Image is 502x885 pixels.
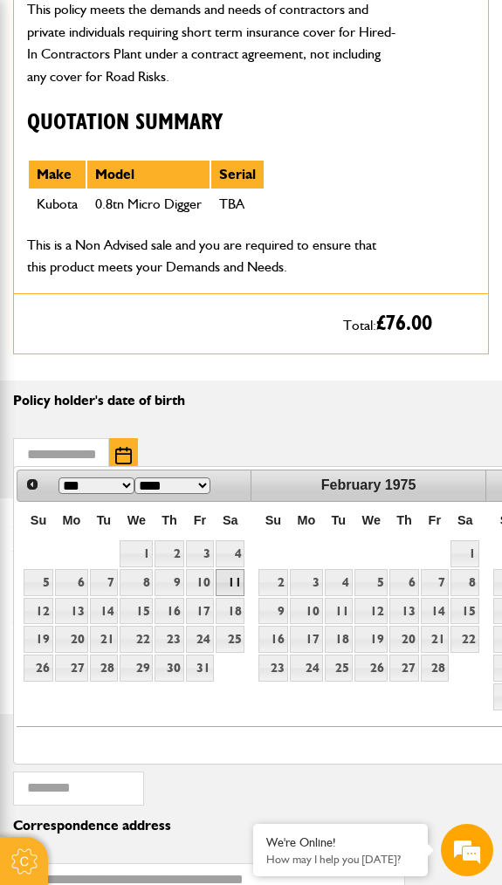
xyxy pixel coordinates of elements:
[63,513,81,527] span: Monday
[120,569,153,596] a: 8
[421,626,450,653] a: 21
[354,569,388,596] a: 5
[120,626,153,653] a: 22
[186,598,215,625] a: 17
[23,161,319,200] input: Enter your last name
[13,394,489,408] p: Policy holder's date of birth
[120,598,153,625] a: 15
[258,598,288,625] a: 9
[266,835,415,850] div: We're Online!
[354,598,388,625] a: 12
[210,189,265,219] td: TBA
[90,569,119,596] a: 7
[290,655,322,682] a: 24
[27,110,396,137] h3: Quotation Summary
[354,655,388,682] a: 26
[290,598,322,625] a: 10
[258,626,288,653] a: 16
[186,655,215,682] a: 31
[97,513,112,527] span: Tuesday
[23,316,319,523] textarea: Type your message and hit 'Enter'
[321,477,381,492] span: February
[389,598,418,625] a: 13
[155,540,183,567] a: 2
[421,569,450,596] a: 7
[421,655,450,682] a: 28
[90,626,119,653] a: 21
[186,540,215,567] a: 3
[27,234,396,278] p: This is a Non Advised sale and you are required to ensure that this product meets your Demands an...
[155,598,183,625] a: 16
[127,513,146,527] span: Wednesday
[55,598,87,625] a: 13
[155,569,183,596] a: 9
[450,598,479,625] a: 15
[216,540,244,567] a: 4
[91,98,293,120] div: Chat with us now
[290,626,322,653] a: 17
[55,569,87,596] a: 6
[258,655,288,682] a: 23
[457,513,473,527] span: Saturday
[266,853,415,866] p: How may I help you today?
[24,655,53,682] a: 26
[325,655,354,682] a: 25
[258,569,288,596] a: 2
[86,160,210,189] th: Model
[325,598,354,625] a: 11
[162,513,177,527] span: Thursday
[429,513,441,527] span: Friday
[23,264,319,303] input: Enter your phone number
[223,513,238,527] span: Saturday
[155,655,183,682] a: 30
[325,626,354,653] a: 18
[31,513,46,527] span: Sunday
[90,598,119,625] a: 14
[237,538,317,561] em: Start Chat
[25,477,39,491] span: Prev
[216,598,244,625] a: 18
[354,626,388,653] a: 19
[386,313,432,334] span: 76.00
[325,569,354,596] a: 4
[55,655,87,682] a: 27
[216,569,244,596] a: 11
[286,9,328,51] div: Minimize live chat window
[120,540,153,567] a: 1
[19,472,45,497] a: Prev
[210,160,265,189] th: Serial
[28,160,86,189] th: Make
[343,307,475,340] p: Total:
[385,477,416,492] span: 1975
[24,626,53,653] a: 19
[389,655,418,682] a: 27
[376,313,432,334] span: £
[389,626,418,653] a: 20
[186,626,215,653] a: 24
[186,569,215,596] a: 10
[23,213,319,251] input: Enter your email address
[297,513,315,527] span: Monday
[28,189,86,219] td: Kubota
[421,598,450,625] a: 14
[90,655,119,682] a: 28
[389,569,418,596] a: 6
[115,447,132,464] img: Choose date
[55,626,87,653] a: 20
[24,598,53,625] a: 12
[155,626,183,653] a: 23
[396,513,412,527] span: Thursday
[362,513,381,527] span: Wednesday
[265,513,281,527] span: Sunday
[216,626,244,653] a: 25
[450,626,479,653] a: 22
[120,655,153,682] a: 29
[13,819,405,833] p: Correspondence address
[450,569,479,596] a: 8
[86,189,210,219] td: 0.8tn Micro Digger
[194,513,206,527] span: Friday
[332,513,347,527] span: Tuesday
[30,97,73,121] img: d_20077148190_company_1631870298795_20077148190
[24,569,53,596] a: 5
[450,540,479,567] a: 1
